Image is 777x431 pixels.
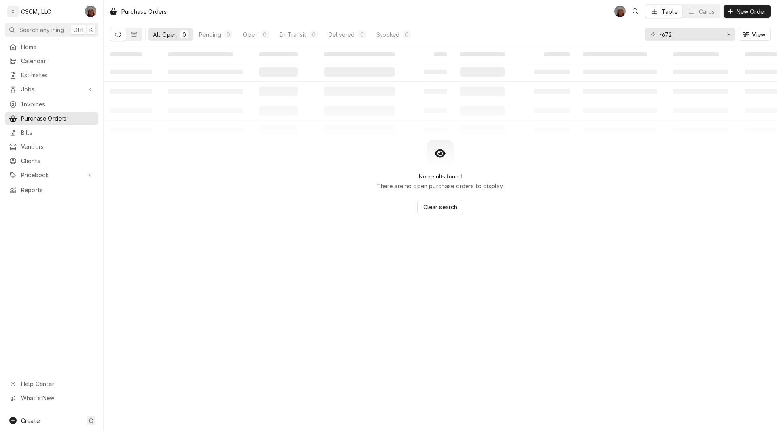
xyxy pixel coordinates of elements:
div: 0 [226,30,231,39]
span: Ctrl [73,25,84,34]
a: Vendors [5,140,98,153]
span: K [89,25,93,34]
span: Vendors [21,142,94,151]
button: Clear search [417,200,464,214]
span: ‌ [110,52,142,56]
h2: No results found [419,173,462,180]
a: Go to Pricebook [5,168,98,182]
div: CSCM, LLC [21,7,51,16]
span: ‌ [460,52,505,56]
button: Erase input [722,28,735,41]
div: Open [243,30,258,39]
span: ‌ [544,52,570,56]
div: Cards [699,7,715,16]
div: DV [614,6,626,17]
div: Stocked [376,30,399,39]
a: Bills [5,126,98,139]
div: Pending [199,30,221,39]
span: ‌ [745,52,777,56]
span: Calendar [21,57,94,65]
p: There are no open purchase orders to display. [376,182,504,190]
span: Create [21,417,40,424]
span: What's New [21,394,93,402]
a: Invoices [5,98,98,111]
div: Delivered [329,30,355,39]
div: All Open [153,30,177,39]
span: ‌ [434,52,447,56]
div: Dena Vecchetti's Avatar [85,6,96,17]
table: All Open Purchase Orders List Loading [104,46,777,140]
div: 0 [359,30,364,39]
span: ‌ [673,52,719,56]
span: Help Center [21,380,93,388]
a: Purchase Orders [5,112,98,125]
span: Search anything [19,25,64,34]
span: ‌ [259,52,298,56]
div: 0 [312,30,316,39]
span: Bills [21,128,94,137]
span: Clients [21,157,94,165]
a: Home [5,40,98,53]
a: Clients [5,154,98,168]
span: Clear search [422,203,459,211]
span: Jobs [21,85,82,93]
span: Reports [21,186,94,194]
a: Reports [5,183,98,197]
a: Go to Help Center [5,377,98,391]
input: Keyword search [659,28,720,41]
div: DV [85,6,96,17]
div: 0 [263,30,267,39]
span: ‌ [583,52,647,56]
div: 0 [182,30,187,39]
span: Home [21,42,94,51]
button: View [739,28,771,41]
a: Calendar [5,54,98,68]
a: Go to Jobs [5,83,98,96]
span: Purchase Orders [21,114,94,123]
div: 0 [404,30,409,39]
button: Search anythingCtrlK [5,23,98,37]
span: ‌ [168,52,233,56]
span: C [89,416,93,425]
div: Table [662,7,677,16]
span: Estimates [21,71,94,79]
span: ‌ [324,52,395,56]
span: New Order [735,7,767,16]
button: Open search [629,5,642,18]
a: Go to What's New [5,391,98,405]
button: New Order [724,5,771,18]
div: In Transit [280,30,307,39]
span: View [750,30,767,39]
span: Pricebook [21,171,82,179]
a: Estimates [5,68,98,82]
div: Dena Vecchetti's Avatar [614,6,626,17]
span: Invoices [21,100,94,108]
div: C [7,6,19,17]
